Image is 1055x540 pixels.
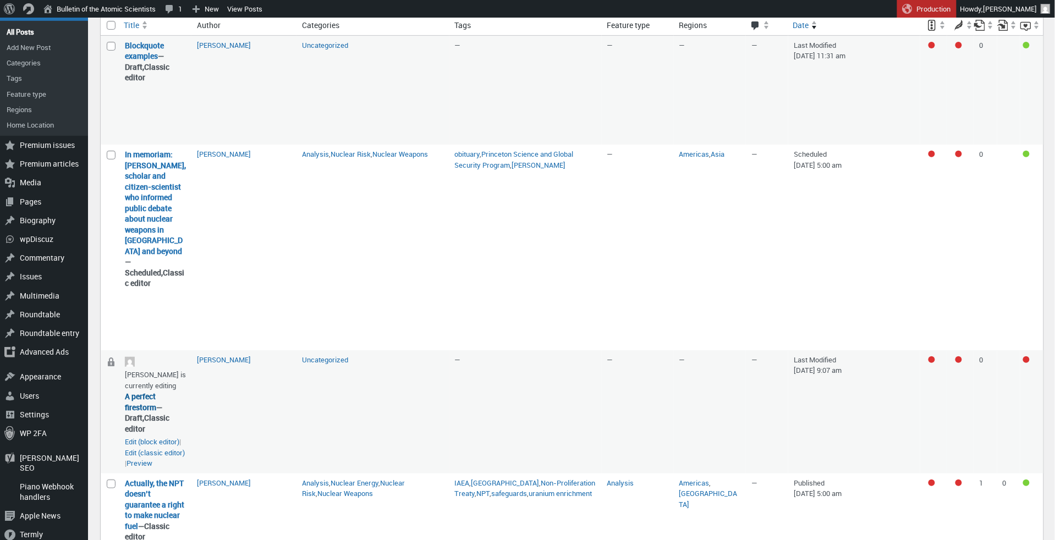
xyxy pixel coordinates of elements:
[512,160,566,170] a: [PERSON_NAME]
[1023,356,1030,363] div: Needs improvement
[125,437,181,447] span: |
[125,448,185,469] span: |
[124,20,139,31] span: Title
[455,478,470,488] a: IAEA
[372,149,428,159] a: Nuclear Weapons
[746,15,788,35] a: Comments Sort ascending.
[751,355,757,365] span: —
[679,149,710,159] a: Americas
[449,15,602,36] th: Tags
[788,36,920,145] td: Last Modified [DATE] 11:31 am
[974,350,997,473] td: 0
[455,40,461,50] span: —
[750,21,761,32] span: Comments
[455,149,574,170] a: Princeton Science and Global Security Program
[955,356,962,363] div: Needs improvement
[602,15,674,36] th: Feature type
[125,448,185,459] a: Edit “A perfect firestorm” in the classic editor
[449,145,602,350] td: , ,
[125,437,179,448] a: Edit “A perfect firestorm” in the block editor
[127,458,152,469] a: Preview “A perfect firestorm”
[679,488,738,509] a: [GEOGRAPHIC_DATA]
[125,149,186,256] a: “In memoriam: R. Rajaraman, scholar and citizen-scientist who informed public debate about nuclea...
[125,391,156,412] a: “A perfect firestorm” (Edit)
[125,267,184,289] span: Classic editor
[197,355,251,365] a: [PERSON_NAME]
[679,355,685,365] span: —
[125,62,169,83] span: Classic editor
[125,412,169,434] span: Classic editor
[751,478,757,488] span: —
[983,4,1037,14] span: [PERSON_NAME]
[788,145,920,350] td: Scheduled [DATE] 5:00 am
[974,36,997,145] td: 0
[607,40,613,50] span: —
[125,412,144,423] span: Draft,
[125,370,186,390] span: [PERSON_NAME] is currently editing
[302,478,329,488] a: Analysis
[920,15,947,35] a: SEO score
[125,40,164,62] a: “Blockquote examples” (Edit)
[607,149,613,159] span: —
[1023,42,1030,48] div: Good
[492,488,527,498] a: safeguards
[471,478,540,488] a: [GEOGRAPHIC_DATA]
[125,391,186,434] strong: —
[455,355,461,365] span: —
[674,145,746,350] td: ,
[191,15,296,36] th: Author
[974,15,994,35] a: Outgoing internal links
[955,151,962,157] div: Needs improvement
[197,40,251,50] a: [PERSON_NAME]
[928,151,935,157] div: Focus keyphrase not set
[788,15,920,35] a: Date
[125,62,144,72] span: Draft,
[1023,480,1030,486] div: Good
[751,149,757,159] span: —
[529,488,592,498] a: uranium enrichment
[788,350,920,473] td: Last Modified [DATE] 9:07 am
[477,488,490,498] a: NPT
[997,15,1018,35] a: Received internal links
[197,149,251,159] a: [PERSON_NAME]
[955,480,962,486] div: Needs improvement
[331,149,371,159] a: Nuclear Risk
[302,355,348,365] a: Uncategorized
[125,149,186,289] strong: —
[125,267,163,278] span: Scheduled,
[1020,15,1041,35] a: Inclusive language score
[197,478,251,488] a: [PERSON_NAME]
[751,40,757,50] span: —
[302,478,405,499] a: Nuclear Risk
[125,478,184,531] a: “Actually, the NPT doesn’t guarantee a right to make nuclear fuel” (Edit)
[674,15,746,36] th: Regions
[331,478,378,488] a: Nuclear Energy
[679,40,685,50] span: —
[455,478,596,499] a: Non-Proliferation Treaty
[296,15,449,36] th: Categories
[607,355,613,365] span: —
[1023,151,1030,157] div: Good
[302,40,348,50] a: Uncategorized
[607,478,634,488] a: Analysis
[947,15,974,35] a: Readability score
[296,145,449,350] td: , ,
[302,149,329,159] a: Analysis
[317,488,373,498] a: Nuclear Weapons
[679,478,710,488] a: Americas
[793,20,809,31] span: Date
[974,145,997,350] td: 0
[928,480,935,486] div: Focus keyphrase not set
[928,356,935,363] div: Focus keyphrase not set
[711,149,725,159] a: Asia
[455,149,480,159] a: obituary
[955,42,962,48] div: Needs improvement
[125,40,186,83] strong: —
[119,15,191,35] a: Title Sort ascending.
[928,42,935,48] div: Focus keyphrase not set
